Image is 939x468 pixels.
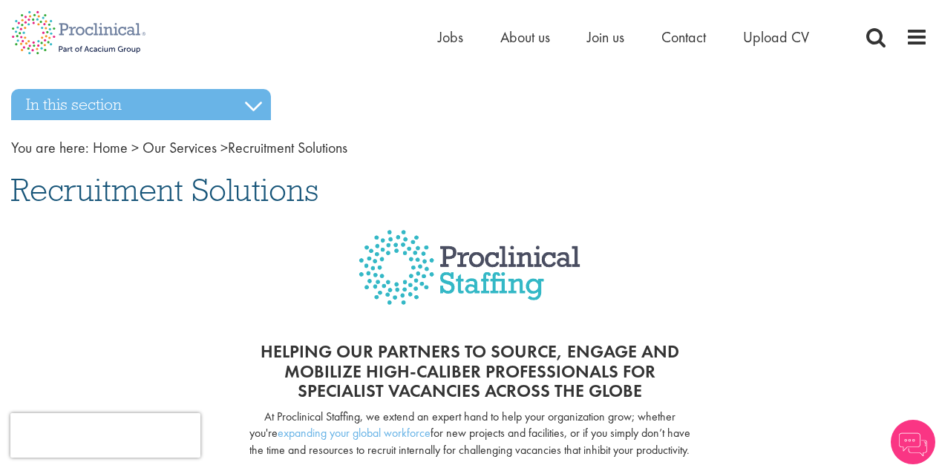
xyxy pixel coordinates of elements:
span: > [220,138,228,157]
a: About us [500,27,550,47]
img: Proclinical Staffing [359,230,580,327]
a: Jobs [438,27,463,47]
p: At Proclinical Staffing, we extend an expert hand to help your organization grow; whether you're ... [246,409,693,460]
h2: Helping our partners to source, engage and mobilize high-caliber professionals for specialist vac... [246,342,693,401]
span: Recruitment Solutions [93,138,347,157]
a: breadcrumb link to Home [93,138,128,157]
a: Upload CV [743,27,809,47]
span: You are here: [11,138,89,157]
a: expanding your global workforce [278,425,431,441]
a: breadcrumb link to Our Services [143,138,217,157]
span: Recruitment Solutions [11,170,318,210]
a: Contact [661,27,706,47]
img: Chatbot [891,420,935,464]
h3: In this section [11,89,271,120]
span: > [131,138,139,157]
a: Join us [587,27,624,47]
iframe: reCAPTCHA [10,413,200,458]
